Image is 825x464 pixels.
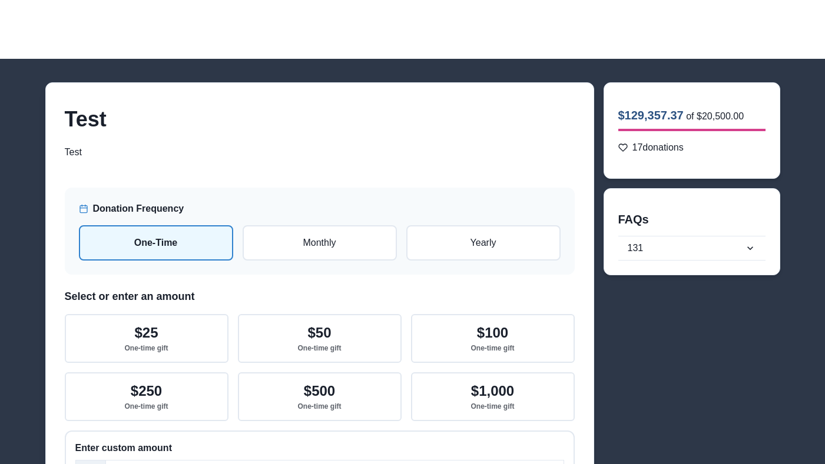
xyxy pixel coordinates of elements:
h2: FAQs [618,203,766,226]
p: Yearly [417,236,550,250]
span: $129,357.37 [618,109,684,122]
p: Donation Frequency [93,202,184,216]
button: 131 [618,236,766,260]
span: $20,500.00 [697,111,744,121]
p: $250 [131,383,162,400]
p: One-time gift [125,344,168,352]
h2: Test [65,106,575,132]
p: One-time gift [125,402,168,410]
p: $500 [304,383,335,400]
button: $1,000One-time gift [411,372,575,421]
p: $100 [477,325,508,342]
p: $1,000 [471,383,514,400]
p: $25 [134,325,158,342]
p: Enter custom amount [75,441,564,455]
p: 17 donations [632,141,684,155]
p: Select or enter an amount [65,289,575,305]
p: $50 [307,325,331,342]
p: One-time gift [471,344,515,352]
p: One-time gift [298,344,342,352]
p: One-time gift [298,402,342,410]
button: $50One-time gift [238,314,402,363]
p: One-time gift [471,402,515,410]
div: 131 [628,241,744,255]
p: Monthly [253,236,386,250]
p: Test [65,146,575,159]
button: $100One-time gift [411,314,575,363]
button: $500One-time gift [238,372,402,421]
span: of [686,111,694,121]
button: $25One-time gift [65,314,228,363]
p: One-Time [90,236,223,250]
button: $250One-time gift [65,372,228,421]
